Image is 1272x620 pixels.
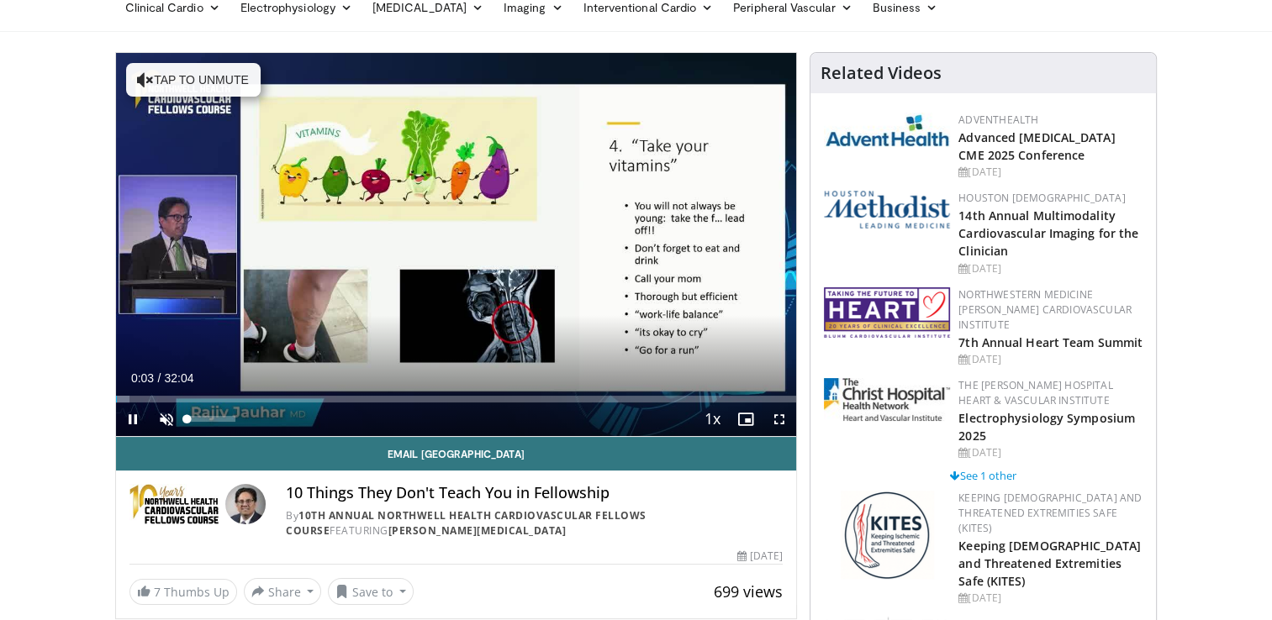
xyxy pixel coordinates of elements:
img: 10th Annual Northwell Health Cardiovascular Fellows Course [129,484,219,524]
div: [DATE] [958,261,1143,276]
img: Avatar [225,484,266,524]
a: AdventHealth [958,113,1038,127]
a: Keeping [DEMOGRAPHIC_DATA] and Threatened Extremities Safe (KITES) [958,491,1142,535]
div: Volume Level [187,416,235,422]
h4: Related Videos [821,63,942,83]
button: Unmute [150,402,183,436]
img: 32b1860c-ff7d-4915-9d2b-64ca529f373e.jpg.150x105_q85_autocrop_double_scale_upscale_version-0.2.jpg [824,378,950,421]
button: Save to [328,578,414,605]
button: Fullscreen [763,402,796,436]
a: Keeping [DEMOGRAPHIC_DATA] and Threatened Extremities Safe (KITES) [958,538,1141,589]
img: 5c3c682d-da39-4b33-93a5-b3fb6ba9580b.jpg.150x105_q85_autocrop_double_scale_upscale_version-0.2.jpg [824,113,950,147]
button: Tap to unmute [126,63,261,97]
div: [DATE] [958,165,1143,180]
a: Advanced [MEDICAL_DATA] CME 2025 Conference [958,129,1115,163]
div: [DATE] [958,591,1143,606]
img: f8a43200-de9b-4ddf-bb5c-8eb0ded660b2.png.150x105_q85_autocrop_double_scale_upscale_version-0.2.png [824,287,950,338]
h4: 10 Things They Don't Teach You in Fellowship [286,484,783,502]
span: / [158,371,161,385]
span: 32:04 [164,371,193,385]
a: Electrophysiology Symposium 2025 [958,410,1135,444]
img: bf26f766-c297-4107-aaff-b3718bba667b.png.150x105_q85_autocrop_double_scale_upscale_version-0.2.png [841,491,934,579]
a: Houston [DEMOGRAPHIC_DATA] [958,191,1125,205]
a: [PERSON_NAME][MEDICAL_DATA] [388,523,567,538]
a: 7 Thumbs Up [129,579,237,605]
span: 0:03 [131,371,154,385]
div: [DATE] [958,352,1143,367]
button: Playback Rate [695,402,729,436]
div: [DATE] [958,445,1143,460]
a: 14th Annual Multimodality Cardiovascular Imaging for the Clinician [958,208,1138,259]
a: 7th Annual Heart Team Summit [958,334,1143,350]
video-js: Video Player [116,53,797,437]
div: By FEATURING [286,508,783,539]
button: Pause [116,402,150,436]
a: Northwestern Medicine [PERSON_NAME] Cardiovascular Institute [958,287,1132,332]
div: Progress Bar [116,396,797,402]
button: Share [244,578,322,605]
a: The [PERSON_NAME] Hospital Heart & Vascular Institute [958,378,1112,407]
span: 7 [154,584,161,600]
a: See 1 other [950,468,1016,483]
div: [DATE] [737,549,783,564]
button: Enable picture-in-picture mode [729,402,763,436]
a: Email [GEOGRAPHIC_DATA] [116,437,797,470]
a: 10th Annual Northwell Health Cardiovascular Fellows Course [286,508,647,538]
img: 5e4488cc-e109-4a4e-9fd9-73bb9237ee91.png.150x105_q85_autocrop_double_scale_upscale_version-0.2.png [824,191,950,229]
span: 699 views [714,581,783,602]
